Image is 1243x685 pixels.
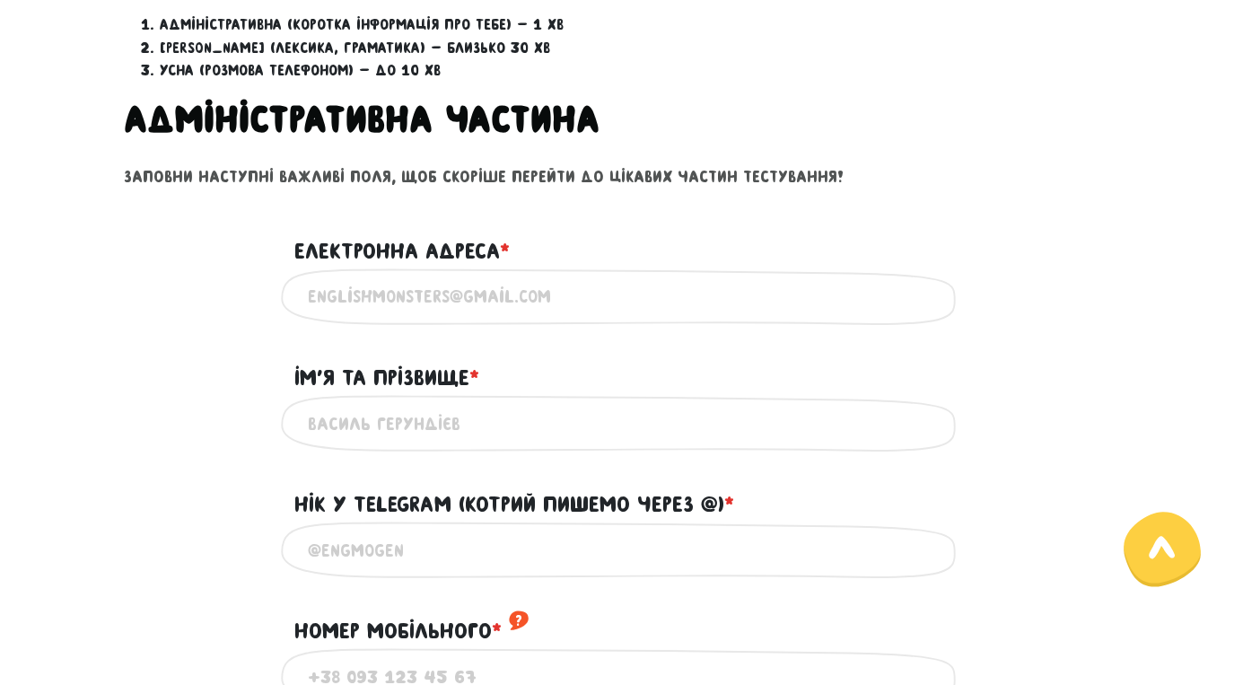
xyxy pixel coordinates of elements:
label: Нік у Telegram (котрий пишемо через @) [294,487,734,522]
p: Заповни наступні важливі поля, щоб скоріше перейти до цікавих частин тестування! [124,163,1120,191]
label: Електронна адреса [294,234,510,268]
li: Адміністративна (коротка інформація про тебе) — 1 хв [160,13,1120,37]
input: @engmogen [308,530,936,570]
label: Iм'я та прізвище [294,361,479,395]
h2: Адміністративна частина [124,97,1120,142]
li: [PERSON_NAME] (лексика, граматика) — близько 30 хв [160,37,1120,60]
label: Номер мобільного [294,614,529,648]
sup: ? [509,606,529,635]
input: Василь Герундієв [308,403,936,443]
input: englishmonsters@gmail.com [308,277,936,317]
li: Усна (розмова телефоном) — до 10 хв [160,59,1120,83]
